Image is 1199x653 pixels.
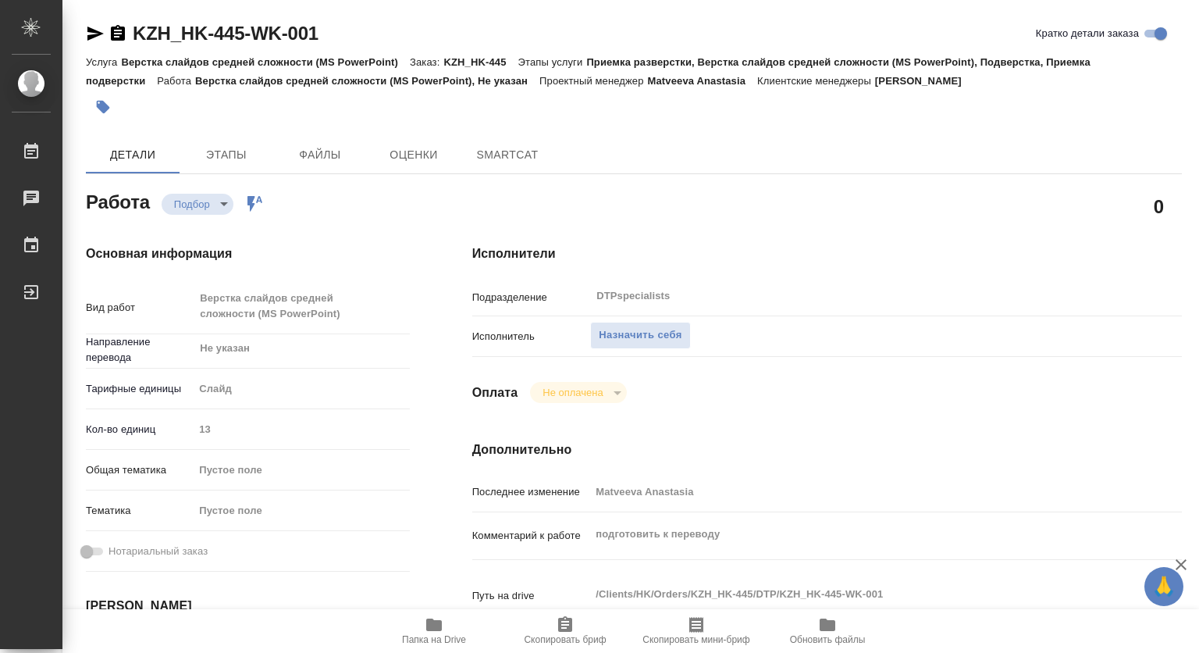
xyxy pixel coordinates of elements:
[86,90,120,124] button: Добавить тэг
[472,384,518,402] h4: Оплата
[283,145,358,165] span: Файлы
[86,187,150,215] h2: Работа
[642,634,749,645] span: Скопировать мини-бриф
[590,322,690,349] button: Назначить себя
[86,334,194,366] p: Направление перевода
[472,441,1182,459] h4: Дополнительно
[86,503,194,519] p: Тематика
[402,634,466,645] span: Папка на Drive
[86,462,194,478] p: Общая тематика
[376,145,451,165] span: Оценки
[790,634,866,645] span: Обновить файлы
[648,75,758,87] p: Matveeva Anastasia
[472,484,591,500] p: Последнее изменение
[86,244,410,263] h4: Основная информация
[590,521,1123,548] textarea: подготовить к переводу
[472,588,591,604] p: Путь на drive
[86,56,1090,87] p: Приемка разверстки, Верстка слайдов средней сложности (MS PowerPoint), Подверстка, Приемка подвер...
[199,462,390,478] div: Пустое поле
[157,75,195,87] p: Работа
[590,480,1123,503] input: Пустое поле
[195,75,539,87] p: Верстка слайдов средней сложности (MS PowerPoint), Не указан
[757,75,875,87] p: Клиентские менеджеры
[109,24,127,43] button: Скопировать ссылку
[1144,567,1183,606] button: 🙏
[472,244,1182,263] h4: Исполнители
[524,634,606,645] span: Скопировать бриф
[538,386,607,399] button: Не оплачена
[86,300,194,316] p: Вид работ
[472,290,591,305] p: Подразделение
[194,376,409,402] div: Слайд
[109,544,208,559] span: Нотариальный заказ
[194,498,409,524] div: Пустое поле
[86,56,121,68] p: Услуга
[86,381,194,397] p: Тарифные единицы
[169,198,215,211] button: Подбор
[472,329,591,344] p: Исполнитель
[1036,26,1139,41] span: Кратко детали заказа
[162,194,233,215] div: Подбор
[194,457,409,484] div: Пустое поле
[199,503,390,519] div: Пустое поле
[86,597,410,616] h4: [PERSON_NAME]
[631,609,762,653] button: Скопировать мини-бриф
[95,145,170,165] span: Детали
[133,23,318,44] a: KZH_HK-445-WK-001
[518,56,587,68] p: Этапы услуги
[590,581,1123,608] textarea: /Clients/HK/Orders/KZH_HK-445/DTP/KZH_HK-445-WK-001
[762,609,893,653] button: Обновить файлы
[472,528,591,544] p: Комментарий к работе
[470,145,545,165] span: SmartCat
[1151,570,1177,603] span: 🙏
[500,609,631,653] button: Скопировать бриф
[530,382,626,403] div: Подбор
[86,422,194,437] p: Кол-во единиц
[194,418,409,441] input: Пустое поле
[875,75,973,87] p: [PERSON_NAME]
[410,56,443,68] p: Заказ:
[599,326,681,344] span: Назначить себя
[86,24,105,43] button: Скопировать ссылку для ЯМессенджера
[189,145,264,165] span: Этапы
[121,56,410,68] p: Верстка слайдов средней сложности (MS PowerPoint)
[1154,193,1164,219] h2: 0
[443,56,518,68] p: KZH_HK-445
[368,609,500,653] button: Папка на Drive
[539,75,647,87] p: Проектный менеджер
